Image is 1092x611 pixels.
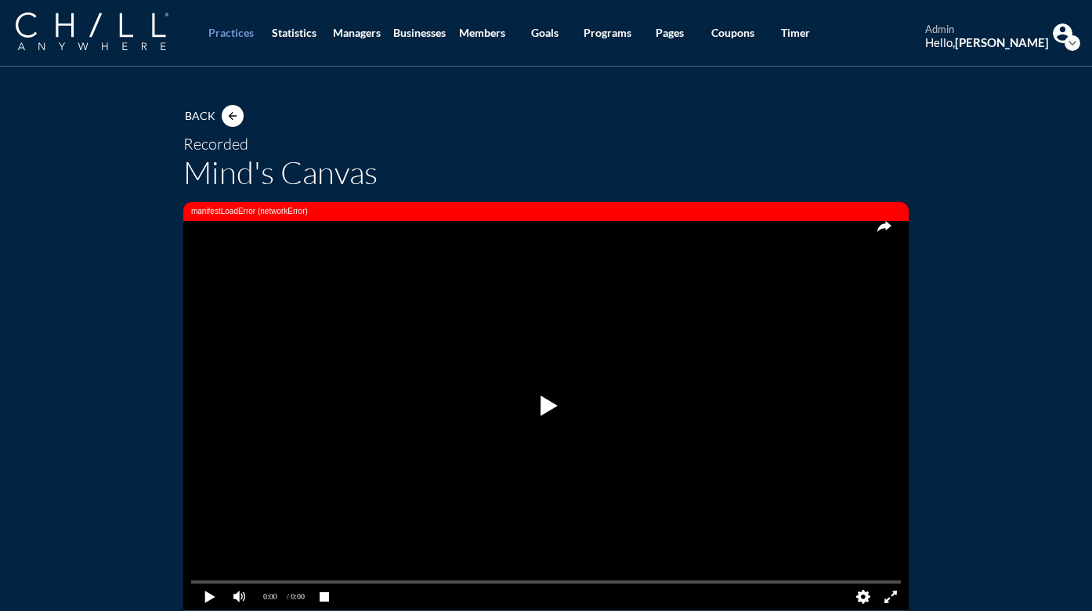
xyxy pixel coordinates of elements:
strong: [PERSON_NAME] [955,35,1049,49]
i: expand_more [1065,35,1080,51]
div: Practices [208,27,254,40]
div: Members [459,27,505,40]
div: Timer [781,27,810,40]
img: Company Logo [16,13,168,50]
pjsdiv: manifestLoadError (networkError) [183,202,924,221]
div: Managers [333,27,381,40]
a: Company Logo [16,13,200,52]
div: Recorded [183,135,909,154]
div: Businesses [393,27,446,40]
div: Pages [656,27,684,40]
div: Statistics [272,27,316,40]
button: Back [183,102,252,130]
div: Goals [531,27,559,40]
div: Coupons [711,27,754,40]
span: Back [185,110,215,123]
img: Profile icon [1053,23,1072,43]
h1: Mind's Canvas [183,154,909,191]
div: Programs [584,27,631,40]
div: Hello, [925,35,1049,49]
div: admin [925,23,1049,36]
i: arrow_back [226,110,239,122]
